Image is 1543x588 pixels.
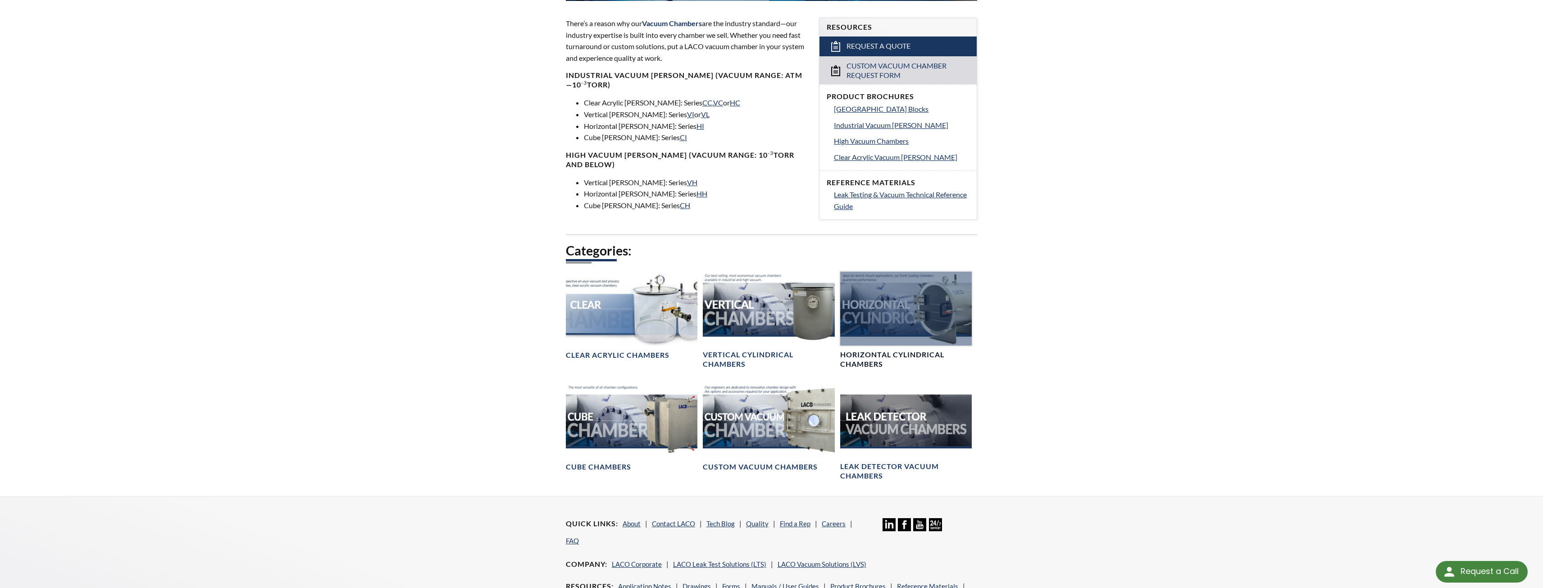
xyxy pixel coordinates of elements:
[827,23,969,32] h4: Resources
[822,520,846,528] a: Careers
[584,200,809,211] li: Cube [PERSON_NAME]: Series
[696,189,707,198] a: HH
[652,520,695,528] a: Contact LACO
[566,71,809,90] h4: Industrial Vacuum [PERSON_NAME] (vacuum range: atm—10 Torr)
[566,18,809,64] p: There’s a reason why our are the industry standard—our industry expertise is built into every cha...
[566,462,631,472] h4: Cube Chambers
[687,110,694,119] a: VI
[746,520,769,528] a: Quality
[703,272,834,369] a: Vertical Vacuum Chambers headerVertical Cylindrical Chambers
[701,110,710,119] a: VL
[929,524,942,533] a: 24/7 Support
[819,56,977,85] a: Custom Vacuum Chamber Request Form
[834,121,948,129] span: Industrial Vacuum [PERSON_NAME]
[929,518,942,531] img: 24/7 Support Icon
[703,383,834,472] a: Custom Vacuum Chamber headerCustom Vacuum Chambers
[706,520,735,528] a: Tech Blog
[612,560,662,568] a: LACO Corporate
[840,462,972,481] h4: Leak Detector Vacuum Chambers
[834,189,969,212] a: Leak Testing & Vacuum Technical Reference Guide
[584,132,809,143] li: Cube [PERSON_NAME]: Series
[819,36,977,56] a: Request a Quote
[827,92,969,101] h4: Product Brochures
[680,133,687,141] a: CI
[713,98,723,107] a: VC
[566,519,618,529] h4: Quick Links
[687,178,697,187] a: VH
[702,98,712,107] a: CC
[584,120,809,132] li: Horizontal [PERSON_NAME]: Series
[584,177,809,188] li: Vertical [PERSON_NAME]: Series
[847,61,955,80] span: Custom Vacuum Chamber Request Form
[642,19,702,27] span: Vacuum Chambers
[623,520,641,528] a: About
[847,41,910,51] span: Request a Quote
[768,150,774,156] sup: -3
[834,135,969,147] a: High Vacuum Chambers
[834,151,969,163] a: Clear Acrylic Vacuum [PERSON_NAME]
[1461,561,1519,582] div: Request a Call
[840,383,972,481] a: Leak Test Vacuum Chambers headerLeak Detector Vacuum Chambers
[680,201,690,210] a: CH
[834,103,969,115] a: [GEOGRAPHIC_DATA] Blocks
[566,351,669,360] h4: Clear Acrylic Chambers
[827,178,969,187] h4: Reference Materials
[840,350,972,369] h4: Horizontal Cylindrical Chambers
[584,188,809,200] li: Horizontal [PERSON_NAME]: Series
[566,383,697,472] a: Cube Chambers headerCube Chambers
[566,537,579,545] a: FAQ
[581,79,587,86] sup: -3
[778,560,866,568] a: LACO Vacuum Solutions (LVS)
[566,150,809,169] h4: High Vacuum [PERSON_NAME] (Vacuum range: 10 Torr and below)
[584,97,809,109] li: Clear Acrylic [PERSON_NAME]: Series , or
[566,560,607,569] h4: Company
[1436,561,1528,583] div: Request a Call
[703,462,818,472] h4: Custom Vacuum Chambers
[834,190,967,210] span: Leak Testing & Vacuum Technical Reference Guide
[780,520,810,528] a: Find a Rep
[703,350,834,369] h4: Vertical Cylindrical Chambers
[834,153,957,161] span: Clear Acrylic Vacuum [PERSON_NAME]
[696,122,704,130] a: HI
[840,272,972,369] a: Horizontal Cylindrical headerHorizontal Cylindrical Chambers
[584,109,809,120] li: Vertical [PERSON_NAME]: Series or
[834,105,929,113] span: [GEOGRAPHIC_DATA] Blocks
[834,119,969,131] a: Industrial Vacuum [PERSON_NAME]
[566,272,697,360] a: Clear Chambers headerClear Acrylic Chambers
[730,98,740,107] a: HC
[673,560,766,568] a: LACO Leak Test Solutions (LTS)
[566,242,978,259] h2: Categories:
[1442,565,1457,579] img: round button
[834,137,909,145] span: High Vacuum Chambers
